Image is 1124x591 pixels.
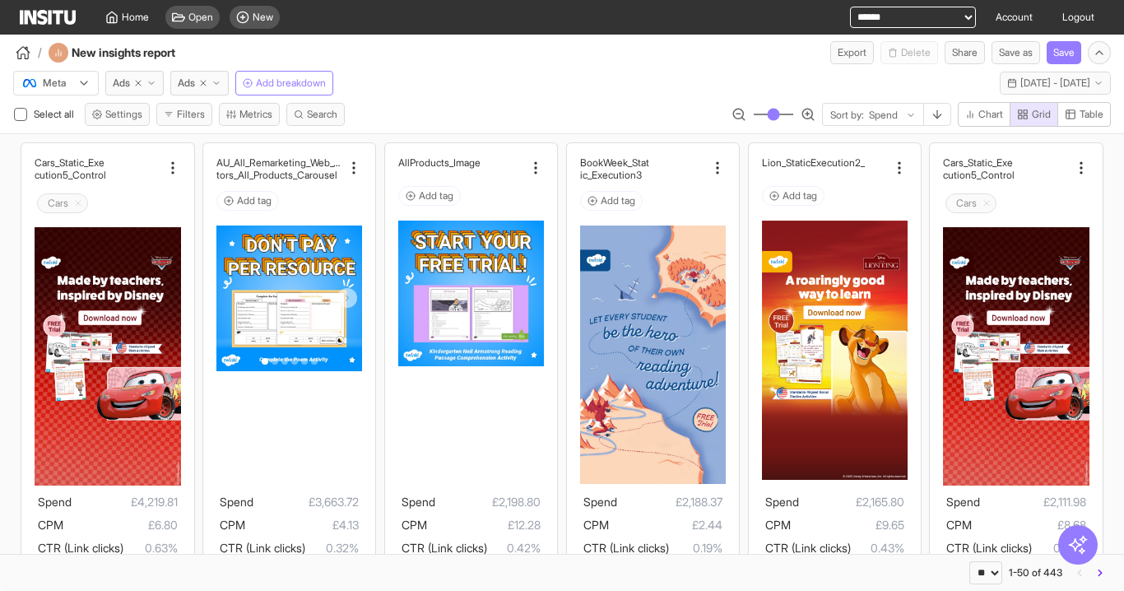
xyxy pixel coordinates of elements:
[762,156,888,169] div: Lion_Static_Execution2
[1032,108,1051,121] span: Grid
[762,186,824,206] button: Add tag
[583,495,617,509] span: Spend
[765,518,791,532] span: CPM
[20,10,76,25] img: Logo
[220,518,245,532] span: CPM
[972,515,1085,535] span: £8.68
[1032,538,1085,558] span: 0.58%
[583,541,669,555] span: CTR (Link clicks)
[1000,72,1111,95] button: [DATE] - [DATE]
[72,492,177,512] span: £4,219.81
[35,169,106,181] h2: cution5_Control
[398,156,524,169] div: AllProducts_Image
[105,71,164,95] button: Ads
[609,515,722,535] span: £2.44
[113,77,130,90] span: Ads
[580,156,706,181] div: BookWeek_Static_Execution3
[216,191,279,211] button: Add tag
[580,156,649,169] h2: BookWeek_Stat
[402,518,427,532] span: CPM
[992,41,1040,64] button: Save as
[583,518,609,532] span: CPM
[943,169,1015,181] h2: cution5_Control
[49,43,220,63] div: New insights report
[235,71,333,95] button: Add breakdown
[63,515,177,535] span: £6.80
[978,108,1003,121] span: Chart
[398,156,481,169] h2: AllProducts_Image
[156,103,212,126] button: Filters
[38,495,72,509] span: Spend
[402,541,487,555] span: CTR (Link clicks)
[253,11,273,24] span: New
[810,156,865,169] h2: _Execution2
[37,193,88,213] div: Delete tag
[427,515,541,535] span: £12.28
[1009,566,1062,579] div: 1-50 of 443
[122,11,149,24] span: Home
[487,538,541,558] span: 0.42%
[943,156,1013,169] h2: Cars_Static_Exe
[1080,108,1103,121] span: Table
[982,198,992,208] svg: Delete tag icon
[945,193,996,213] div: Delete tag
[38,44,42,61] span: /
[220,541,305,555] span: CTR (Link clicks)
[216,169,337,181] h2: tors_All_Products_Carousel
[1057,102,1111,127] button: Table
[945,41,985,64] button: Share
[765,541,851,555] span: CTR (Link clicks)
[946,495,980,509] span: Spend
[956,197,977,210] h2: Cars
[958,102,1010,127] button: Chart
[402,495,435,509] span: Spend
[178,77,195,90] span: Ads
[398,186,461,206] button: Add tag
[880,41,938,64] span: You cannot delete a preset report.
[305,538,359,558] span: 0.32%
[830,41,874,64] button: Export
[72,44,220,61] h4: New insights report
[783,189,817,202] span: Add tag
[1047,41,1081,64] button: Save
[580,191,643,211] button: Add tag
[791,515,904,535] span: £9.65
[946,541,1032,555] span: CTR (Link clicks)
[435,492,541,512] span: £2,198.80
[256,77,326,90] span: Add breakdown
[580,169,642,181] h2: ic_Execution3
[880,41,938,64] button: Delete
[73,198,83,208] svg: Delete tag icon
[765,495,799,509] span: Spend
[170,71,229,95] button: Ads
[13,43,42,63] button: /
[35,156,160,181] div: Cars_Static_Execution5_Control
[799,492,904,512] span: £2,165.80
[980,492,1085,512] span: £2,111.98
[830,109,864,122] span: Sort by:
[617,492,722,512] span: £2,188.37
[1010,102,1058,127] button: Grid
[123,538,177,558] span: 0.63%
[851,538,904,558] span: 0.43%
[188,11,213,24] span: Open
[35,156,105,169] h2: Cars_Static_Exe
[669,538,722,558] span: 0.19%
[253,492,359,512] span: £3,663.72
[38,518,63,532] span: CPM
[307,108,337,121] span: Search
[34,108,77,120] span: Select all
[105,108,142,121] span: Settings
[762,156,810,169] h2: Lion_Static
[419,189,453,202] span: Add tag
[38,541,123,555] span: CTR (Link clicks)
[245,515,359,535] span: £4.13
[219,103,280,126] button: Metrics
[1020,77,1090,90] span: [DATE] - [DATE]
[216,156,342,169] h2: AU_All_Remarketing_Web_Visi
[48,197,68,210] h2: Cars
[216,156,342,181] div: AU_All_Remarketing_Web_Visitors_All_Products_Carousel
[946,518,972,532] span: CPM
[943,156,1069,181] div: Cars_Static_Execution5_Control
[85,103,150,126] button: Settings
